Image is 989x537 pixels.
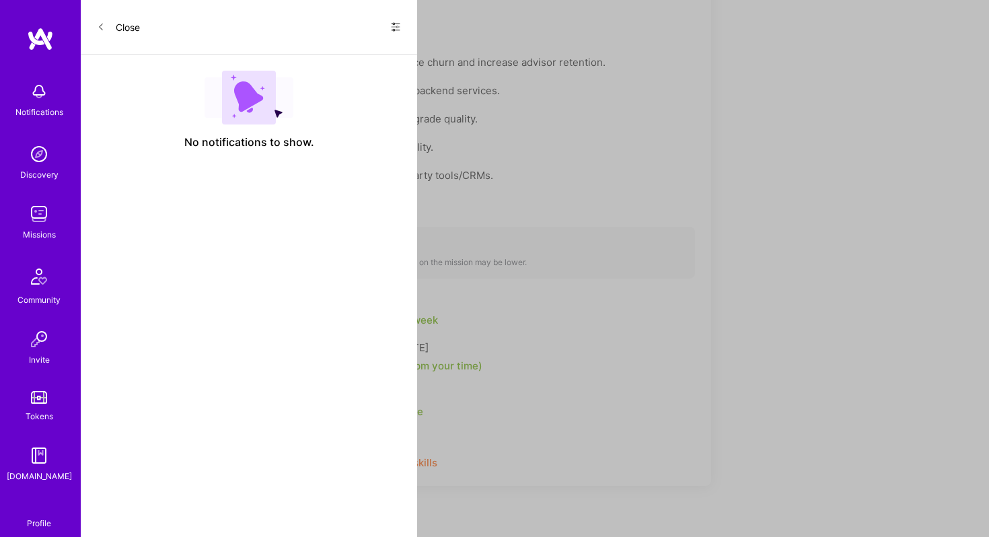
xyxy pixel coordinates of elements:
img: bell [26,78,52,105]
img: Invite [26,326,52,353]
div: Tokens [26,409,53,423]
div: Invite [29,353,50,367]
span: No notifications to show. [184,135,314,149]
div: Profile [27,516,51,529]
img: Community [23,260,55,293]
a: Profile [22,502,56,529]
img: empty [205,71,293,124]
img: logo [27,27,54,51]
img: guide book [26,442,52,469]
div: Community [17,293,61,307]
button: Close [97,16,140,38]
div: Missions [23,227,56,242]
img: discovery [26,141,52,168]
img: teamwork [26,201,52,227]
div: [DOMAIN_NAME] [7,469,72,483]
div: Notifications [15,105,63,119]
img: tokens [31,391,47,404]
div: Discovery [20,168,59,182]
